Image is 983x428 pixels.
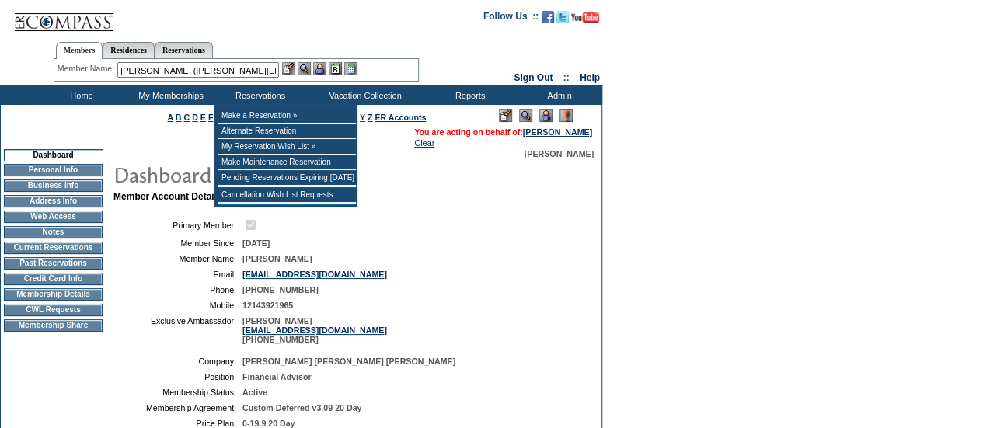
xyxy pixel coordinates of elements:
a: Y [360,113,365,122]
td: Company: [120,357,236,366]
a: Residences [103,42,155,58]
a: [EMAIL_ADDRESS][DOMAIN_NAME] [242,270,387,279]
td: Membership Share [4,319,103,332]
td: Membership Status: [120,388,236,397]
td: Reports [424,85,513,105]
td: Home [35,85,124,105]
span: [PERSON_NAME] [PERSON_NAME] [PERSON_NAME] [242,357,455,366]
td: My Reservation Wish List » [218,139,356,155]
td: My Memberships [124,85,214,105]
td: Email: [120,270,236,279]
td: Address Info [4,195,103,207]
td: Mobile: [120,301,236,310]
a: Members [56,42,103,59]
img: Become our fan on Facebook [542,11,554,23]
td: Pending Reservations Expiring [DATE] [218,170,356,186]
td: Current Reservations [4,242,103,254]
td: Business Info [4,179,103,192]
td: Cancellation Wish List Requests [218,187,356,203]
td: Notes [4,226,103,238]
a: A [168,113,173,122]
td: Alternate Reservation [218,124,356,139]
b: Member Account Details [113,191,222,202]
td: Admin [513,85,602,105]
td: Personal Info [4,164,103,176]
img: pgTtlDashboard.gif [113,158,424,190]
td: Follow Us :: [483,9,539,28]
img: Subscribe to our YouTube Channel [571,12,599,23]
span: [DATE] [242,238,270,248]
a: ER Accounts [375,113,426,122]
img: b_edit.gif [282,62,295,75]
td: Membership Details [4,288,103,301]
a: Clear [414,138,434,148]
img: Edit Mode [499,109,512,122]
span: :: [563,72,570,83]
img: Log Concern/Member Elevation [559,109,573,122]
span: [PERSON_NAME] [242,254,312,263]
td: Phone: [120,285,236,294]
span: Financial Advisor [242,372,311,381]
a: D [192,113,198,122]
td: Position: [120,372,236,381]
td: CWL Requests [4,304,103,316]
td: Vacation Collection [303,85,424,105]
span: Custom Deferred v3.09 20 Day [242,403,361,412]
span: 12143921965 [242,301,293,310]
a: E [200,113,206,122]
img: b_calculator.gif [344,62,357,75]
img: Reservations [329,62,342,75]
img: Impersonate [313,62,326,75]
img: View Mode [519,109,532,122]
a: Follow us on Twitter [556,16,569,25]
td: Web Access [4,211,103,223]
td: Price Plan: [120,419,236,428]
a: Z [368,113,373,122]
td: Membership Agreement: [120,403,236,412]
span: [PERSON_NAME] [525,149,594,158]
td: Reservations [214,85,303,105]
span: You are acting on behalf of: [414,127,592,137]
a: Help [580,72,600,83]
span: 0-19.9 20 Day [242,419,295,428]
a: Subscribe to our YouTube Channel [571,16,599,25]
img: Follow us on Twitter [556,11,569,23]
a: Become our fan on Facebook [542,16,554,25]
td: Exclusive Ambassador: [120,316,236,344]
td: Make a Reservation » [218,108,356,124]
td: Credit Card Info [4,273,103,285]
a: [PERSON_NAME] [523,127,592,137]
td: Past Reservations [4,257,103,270]
span: [PHONE_NUMBER] [242,285,319,294]
a: F [208,113,214,122]
td: Make Maintenance Reservation [218,155,356,170]
a: C [183,113,190,122]
img: Impersonate [539,109,553,122]
span: Active [242,388,267,397]
a: [EMAIL_ADDRESS][DOMAIN_NAME] [242,325,387,335]
td: Dashboard [4,149,103,161]
td: Member Name: [120,254,236,263]
a: B [176,113,182,122]
div: Member Name: [58,62,117,75]
td: Primary Member: [120,217,236,232]
a: Reservations [155,42,213,58]
span: [PERSON_NAME] [PHONE_NUMBER] [242,316,387,344]
td: Member Since: [120,238,236,248]
img: View [298,62,311,75]
a: Sign Out [514,72,553,83]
